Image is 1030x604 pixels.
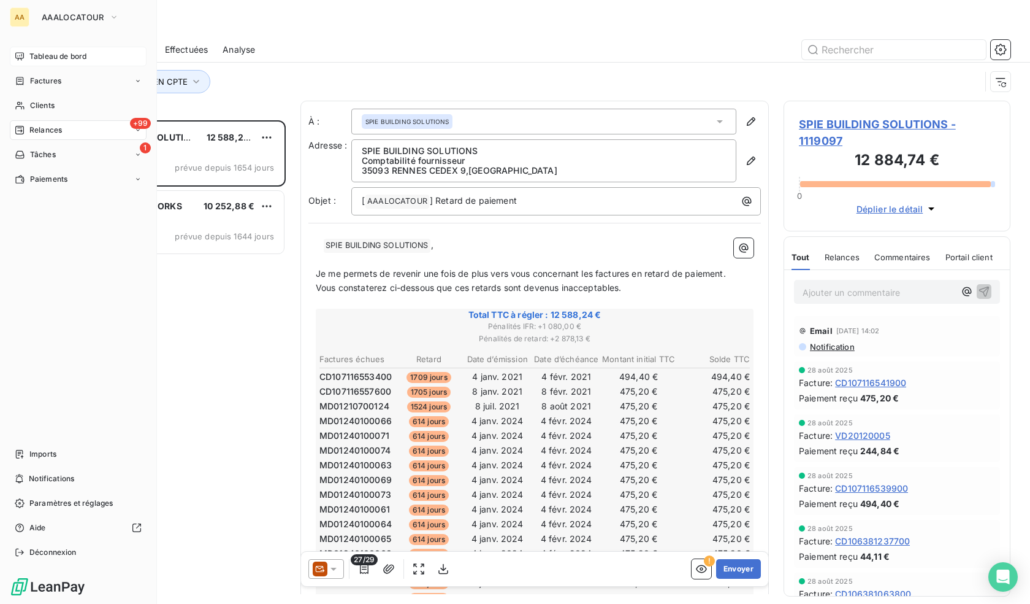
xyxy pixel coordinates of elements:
[601,429,676,443] td: 475,20 €
[30,100,55,111] span: Clients
[362,156,726,166] p: Comptabilité fournisseur
[532,503,600,516] td: 4 févr. 2024
[874,252,931,262] span: Commentaires
[30,75,61,87] span: Factures
[29,51,86,62] span: Tableau de bord
[532,429,600,443] td: 4 févr. 2024
[308,140,347,150] span: Adresse :
[799,550,858,563] span: Paiement reçu
[29,522,46,533] span: Aide
[677,370,750,384] td: 494,40 €
[319,533,391,545] span: MD01240100065
[799,482,833,495] span: Facture :
[799,149,995,174] h3: 12 884,74 €
[319,548,392,560] span: MD01240100068
[835,535,910,548] span: CD106381237700
[677,473,750,487] td: 475,20 €
[532,370,600,384] td: 4 févr. 2021
[319,400,389,412] span: MD01210700124
[362,195,365,206] span: [
[319,371,392,383] span: CD107116553400
[532,532,600,546] td: 4 févr. 2024
[799,497,858,510] span: Paiement reçu
[792,252,810,262] span: Tout
[464,429,531,443] td: 4 janv. 2024
[464,370,531,384] td: 4 janv. 2021
[351,554,378,565] span: 27/29
[601,517,676,531] td: 475,20 €
[807,419,853,427] span: 28 août 2025
[860,444,899,457] span: 244,84 €
[532,353,600,366] th: Date d’échéance
[532,473,600,487] td: 4 févr. 2024
[318,309,752,321] span: Total TTC à régler : 12 588,24 €
[406,372,451,383] span: 1709 jours
[319,474,392,486] span: MD01240100069
[532,547,600,560] td: 4 févr. 2024
[319,415,392,427] span: MD01240100066
[42,12,104,22] span: AAALOCATOUR
[601,532,676,546] td: 475,20 €
[464,517,531,531] td: 4 janv. 2024
[860,497,899,510] span: 494,40 €
[601,444,676,457] td: 475,20 €
[319,489,391,501] span: MD01240100073
[856,203,923,215] span: Déplier le détail
[464,444,531,457] td: 4 janv. 2024
[601,385,676,398] td: 475,20 €
[430,195,517,206] span: ] Retard de paiement
[140,142,151,153] span: 1
[532,414,600,428] td: 4 févr. 2024
[807,525,853,532] span: 28 août 2025
[677,517,750,531] td: 475,20 €
[677,429,750,443] td: 475,20 €
[308,115,351,128] label: À :
[319,444,391,457] span: MD01240100074
[945,252,993,262] span: Portail client
[409,446,449,457] span: 614 jours
[464,532,531,546] td: 4 janv. 2024
[10,518,147,538] a: Aide
[807,578,853,585] span: 28 août 2025
[464,459,531,472] td: 4 janv. 2024
[308,195,336,206] span: Objet :
[464,547,531,560] td: 4 janv. 2024
[223,44,255,56] span: Analyse
[464,400,531,413] td: 8 juil. 2021
[988,562,1018,592] div: Open Intercom Messenger
[204,201,254,211] span: 10 252,88 €
[601,400,676,413] td: 475,20 €
[860,550,890,563] span: 44,11 €
[362,166,726,176] p: 35093 RENNES CEDEX 9 , [GEOGRAPHIC_DATA]
[409,460,449,471] span: 614 jours
[409,534,449,545] span: 614 jours
[316,268,726,279] span: Je me permets de revenir une fois de plus vers vous concernant les factures en retard de paiement.
[601,473,676,487] td: 475,20 €
[165,44,208,56] span: Effectuées
[835,376,906,389] span: CD107116541900
[677,414,750,428] td: 475,20 €
[677,353,750,366] th: Solde TTC
[677,385,750,398] td: 475,20 €
[677,547,750,560] td: 475,20 €
[409,416,449,427] span: 614 jours
[860,392,899,405] span: 475,20 €
[319,385,391,398] span: CD107116557600
[802,40,986,60] input: Rechercher
[30,149,56,160] span: Tâches
[601,459,676,472] td: 475,20 €
[365,117,449,126] span: SPIE BUILDING SOLUTIONS
[799,376,833,389] span: Facture :
[319,592,391,604] span: MD01240100070
[677,444,750,457] td: 475,20 €
[318,321,752,332] span: Pénalités IFR : + 1 080,00 €
[825,252,860,262] span: Relances
[532,459,600,472] td: 4 févr. 2024
[319,430,389,442] span: MD01240100071
[601,547,676,560] td: 475,20 €
[809,342,855,352] span: Notification
[30,174,67,185] span: Paiements
[807,472,853,479] span: 28 août 2025
[29,449,56,460] span: Imports
[409,593,449,604] span: 614 jours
